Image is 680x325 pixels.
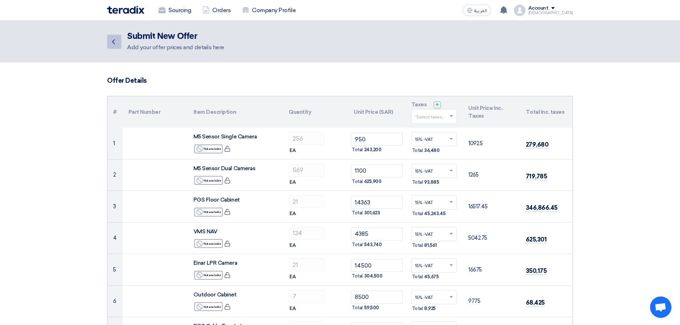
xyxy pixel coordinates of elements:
span: Total [352,241,363,248]
span: EA [289,273,296,280]
span: Total [352,273,363,280]
ng-select: VAT [411,164,457,178]
img: profile_test.png [514,5,525,16]
td: 16675 [463,254,520,286]
span: 301,623 [364,209,380,217]
span: EA [289,179,296,186]
span: Outdoor Cabinet [193,291,237,298]
span: 719,785 [526,173,547,180]
input: RFQ_STEP1.ITEMS.2.AMOUNT_TITLE [289,227,324,240]
span: Total [412,242,423,249]
td: 5 [107,254,123,286]
span: Total [412,305,423,312]
input: Unit Price [351,291,403,304]
span: 36,480 [424,147,439,154]
div: Not available [194,271,223,280]
td: 6 [107,285,123,317]
span: Total [352,304,363,311]
span: Total [352,209,363,217]
input: Unit Price [351,133,403,146]
input: RFQ_STEP1.ITEMS.2.AMOUNT_TITLE [289,132,324,145]
button: العربية [463,5,491,16]
a: Company Profile [236,2,301,18]
span: Total [412,179,423,186]
span: EA [289,305,296,312]
ng-select: VAT [411,132,457,146]
td: 5042.75 [463,222,520,254]
td: 9775 [463,285,520,317]
span: PGS Floor Cabinet [193,197,240,203]
input: Unit Price [351,259,403,272]
ng-select: VAT [411,195,457,209]
span: EA [289,210,296,217]
div: Open chat [650,296,671,318]
span: العربية [474,8,487,13]
span: M5 Sensor Single Camera [193,133,257,140]
span: Total [352,178,363,185]
input: RFQ_STEP1.ITEMS.2.AMOUNT_TITLE [289,164,324,177]
img: Teradix logo [107,6,144,14]
td: 3 [107,191,123,223]
th: Unit Price Inc. Taxes [463,96,520,128]
div: Account [528,5,549,11]
span: 625,900 [364,178,382,185]
td: 1092.5 [463,128,520,159]
span: 68,425 [526,299,545,306]
span: 45,675 [424,273,439,280]
span: Total [352,146,363,153]
input: Unit Price [351,164,403,177]
input: RFQ_STEP1.ITEMS.2.AMOUNT_TITLE [289,195,324,208]
a: Sourcing [153,2,197,18]
span: M5 Sensor Dual Cameras [193,165,255,172]
span: 625,301 [526,236,547,243]
ng-select: VAT [411,290,457,304]
span: 81,561 [424,242,437,249]
td: 2 [107,159,123,191]
span: 45,243.45 [424,210,445,217]
input: Unit Price [351,196,403,209]
div: Not available [194,302,223,311]
span: 543,740 [364,241,382,248]
th: Taxes [406,96,463,128]
span: 93,885 [424,179,439,186]
span: 243,200 [364,146,382,153]
th: Unit Price (SAR) [348,96,406,128]
span: 350,175 [526,267,547,275]
span: 8,925 [424,305,436,312]
h2: Submit New Offer [127,31,224,41]
span: 304,500 [364,273,383,280]
input: RFQ_STEP1.ITEMS.2.AMOUNT_TITLE [289,258,324,271]
span: 279,680 [526,141,549,148]
span: Einar LPR Camera [193,260,237,266]
div: Not available [194,208,223,217]
th: Total Inc. taxes [520,96,573,128]
th: Part Number [123,96,188,128]
span: EA [289,147,296,154]
span: 346,866.45 [526,204,558,212]
span: Total [412,147,423,154]
th: # [107,96,123,128]
span: + [435,101,439,108]
span: Total [412,210,423,217]
span: EA [289,242,296,249]
input: RFQ_STEP1.ITEMS.2.AMOUNT_TITLE [289,290,324,303]
span: Total [412,273,423,280]
span: VMS NAV [193,228,217,235]
th: Quantity [283,96,348,128]
ng-select: VAT [411,227,457,241]
span: 59,500 [364,304,379,311]
td: 1265 [463,159,520,191]
a: Orders [197,2,236,18]
td: 4 [107,222,123,254]
div: Not available [194,176,223,185]
input: Unit Price [351,228,403,240]
td: 1 [107,128,123,159]
td: 16517.45 [463,191,520,223]
ng-select: VAT [411,258,457,273]
h3: Offer Details [107,77,573,85]
div: Add your offer prices and details here [127,43,224,52]
th: Item Description [188,96,283,128]
div: Not available [194,239,223,248]
div: Not available [194,144,223,153]
div: [DEMOGRAPHIC_DATA] [528,11,573,15]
